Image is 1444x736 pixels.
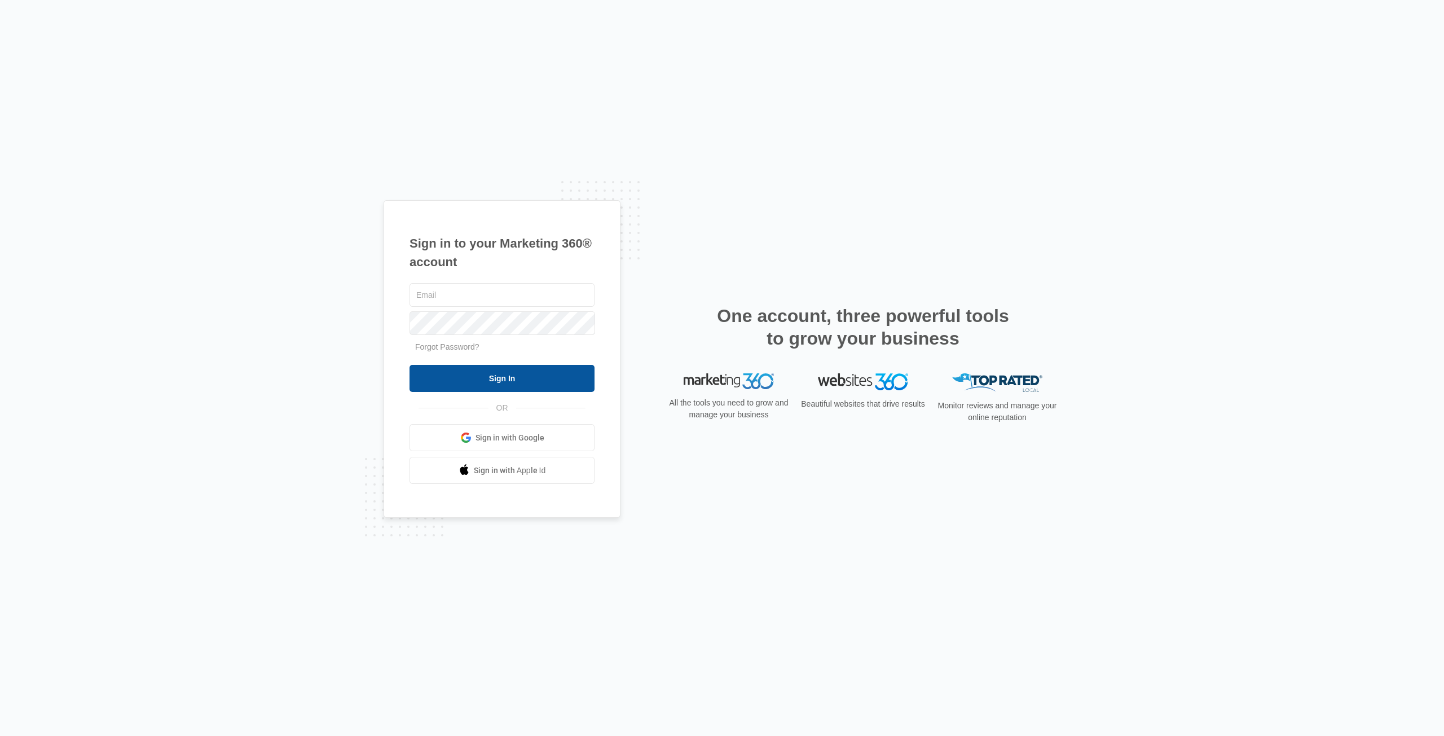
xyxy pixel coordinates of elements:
[474,465,546,477] span: Sign in with Apple Id
[410,424,595,451] a: Sign in with Google
[934,400,1060,424] p: Monitor reviews and manage your online reputation
[410,457,595,484] a: Sign in with Apple Id
[415,342,479,351] a: Forgot Password?
[410,365,595,392] input: Sign In
[800,398,926,410] p: Beautiful websites that drive results
[666,397,792,421] p: All the tools you need to grow and manage your business
[714,305,1012,350] h2: One account, three powerful tools to grow your business
[952,373,1042,392] img: Top Rated Local
[410,234,595,271] h1: Sign in to your Marketing 360® account
[488,402,516,414] span: OR
[410,283,595,307] input: Email
[476,432,544,444] span: Sign in with Google
[684,373,774,389] img: Marketing 360
[818,373,908,390] img: Websites 360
